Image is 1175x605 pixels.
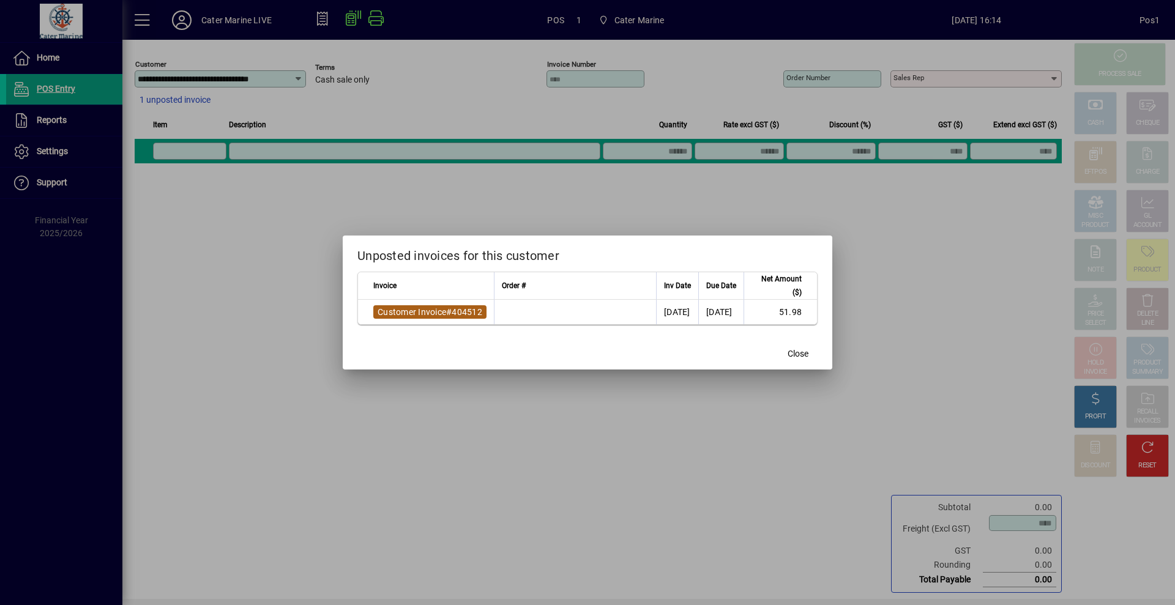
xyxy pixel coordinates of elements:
a: Customer Invoice#404512 [373,305,487,319]
span: Close [788,347,808,360]
span: Due Date [706,279,736,292]
span: Invoice [373,279,397,292]
span: Inv Date [664,279,691,292]
td: 51.98 [744,300,817,324]
td: [DATE] [656,300,698,324]
button: Close [778,343,818,365]
span: # [446,307,452,317]
span: Customer Invoice [378,307,446,317]
span: 404512 [452,307,482,317]
td: [DATE] [698,300,744,324]
span: Net Amount ($) [752,272,802,299]
h2: Unposted invoices for this customer [343,236,832,271]
span: Order # [502,279,526,292]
